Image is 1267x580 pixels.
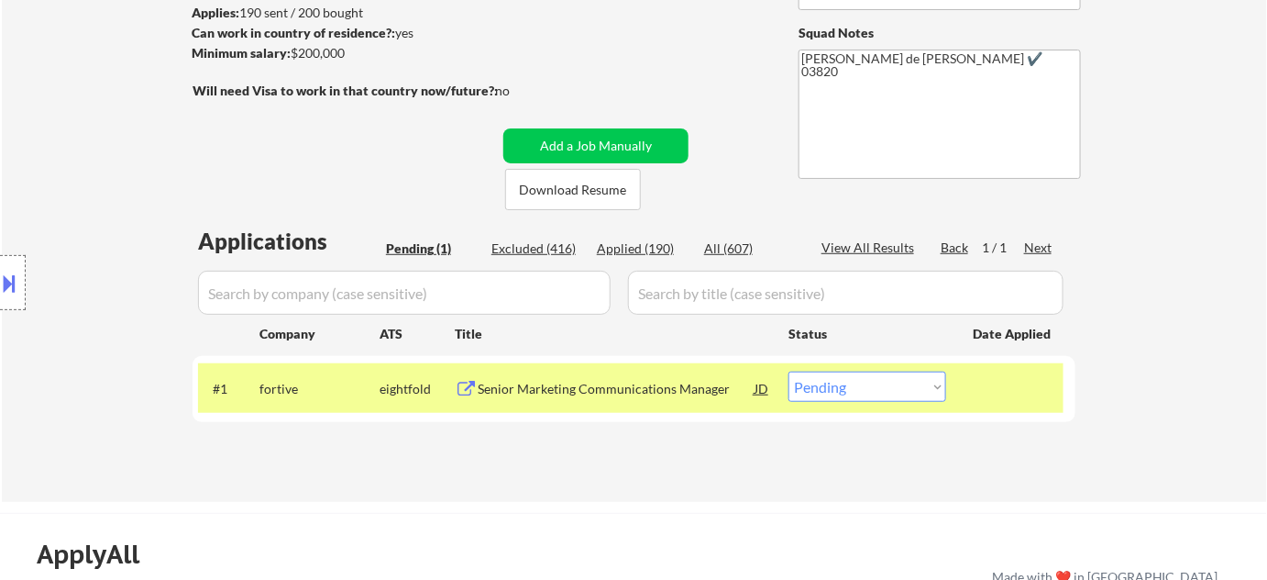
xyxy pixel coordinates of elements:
[455,325,771,343] div: Title
[799,24,1081,42] div: Squad Notes
[597,240,689,258] div: Applied (190)
[628,271,1063,315] input: Search by title (case sensitive)
[503,128,689,163] button: Add a Job Manually
[386,240,478,258] div: Pending (1)
[788,317,946,350] div: Status
[192,5,239,20] strong: Applies:
[505,169,641,210] button: Download Resume
[198,271,611,315] input: Search by company (case sensitive)
[491,240,583,258] div: Excluded (416)
[192,44,497,62] div: $200,000
[982,239,1024,257] div: 1 / 1
[192,4,497,22] div: 190 sent / 200 bought
[495,82,547,100] div: no
[192,25,395,40] strong: Can work in country of residence?:
[704,240,796,258] div: All (607)
[192,24,491,42] div: yes
[380,380,455,398] div: eightfold
[193,83,498,98] strong: Will need Visa to work in that country now/future?:
[973,325,1053,343] div: Date Applied
[37,539,160,570] div: ApplyAll
[192,45,291,61] strong: Minimum salary:
[941,239,970,257] div: Back
[753,372,771,405] div: JD
[1024,239,1053,257] div: Next
[380,325,455,343] div: ATS
[821,239,920,257] div: View All Results
[478,380,755,398] div: Senior Marketing Communications Manager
